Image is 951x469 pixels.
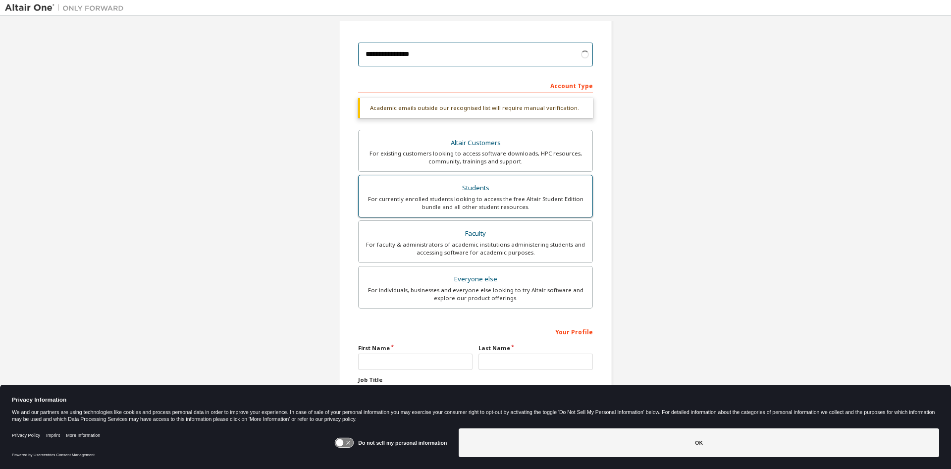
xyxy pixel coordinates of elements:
[5,3,129,13] img: Altair One
[478,344,593,352] label: Last Name
[365,150,586,165] div: For existing customers looking to access software downloads, HPC resources, community, trainings ...
[365,195,586,211] div: For currently enrolled students looking to access the free Altair Student Edition bundle and all ...
[365,227,586,241] div: Faculty
[358,98,593,118] div: Academic emails outside our recognised list will require manual verification.
[365,181,586,195] div: Students
[358,77,593,93] div: Account Type
[365,272,586,286] div: Everyone else
[365,286,586,302] div: For individuals, businesses and everyone else looking to try Altair software and explore our prod...
[358,376,593,384] label: Job Title
[365,136,586,150] div: Altair Customers
[365,241,586,257] div: For faculty & administrators of academic institutions administering students and accessing softwa...
[358,344,473,352] label: First Name
[358,323,593,339] div: Your Profile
